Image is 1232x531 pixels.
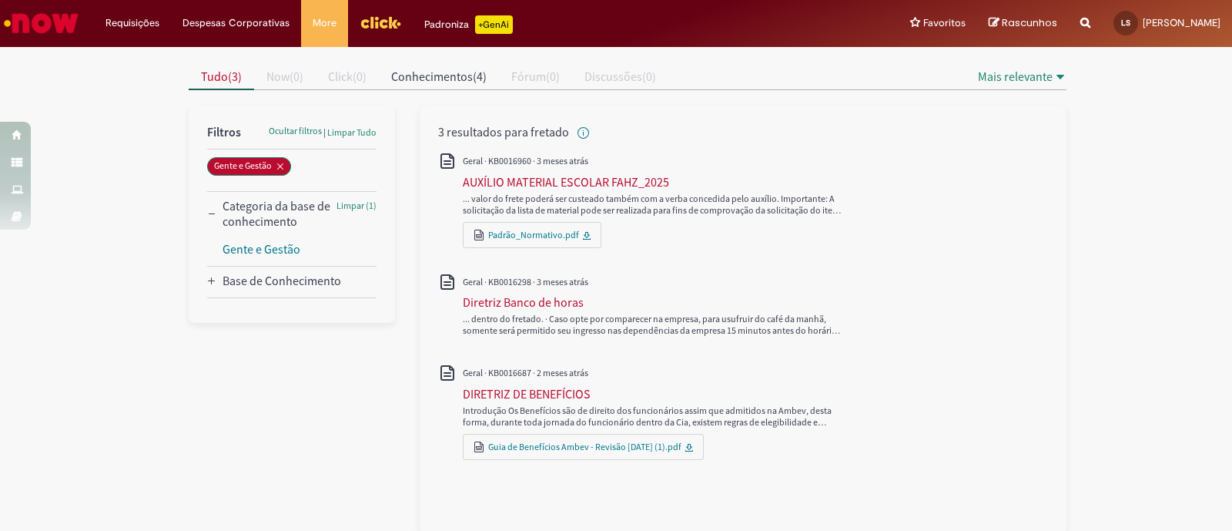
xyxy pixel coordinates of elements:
[475,15,513,34] p: +GenAi
[105,15,159,31] span: Requisições
[424,15,513,34] div: Padroniza
[1143,16,1220,29] span: [PERSON_NAME]
[313,15,336,31] span: More
[989,16,1057,31] a: Rascunhos
[1002,15,1057,30] span: Rascunhos
[923,15,966,31] span: Favoritos
[360,11,401,34] img: click_logo_yellow_360x200.png
[2,8,81,39] img: ServiceNow
[182,15,290,31] span: Despesas Corporativas
[1121,18,1130,28] span: LS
